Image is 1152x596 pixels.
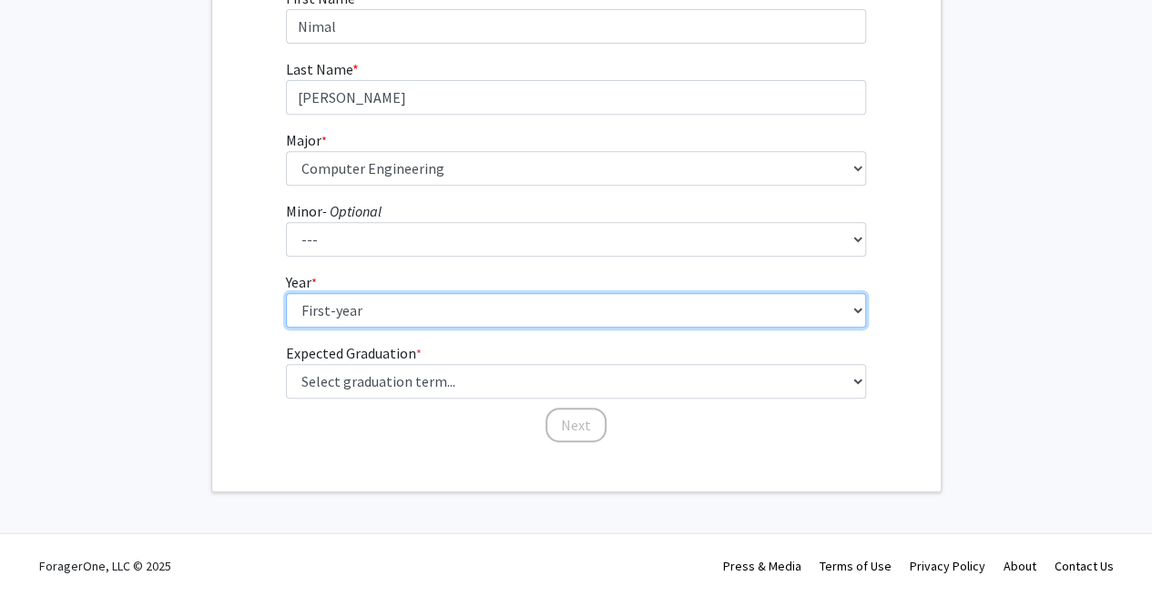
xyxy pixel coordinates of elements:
[286,60,352,78] span: Last Name
[910,558,985,574] a: Privacy Policy
[286,271,317,293] label: Year
[820,558,892,574] a: Terms of Use
[1055,558,1114,574] a: Contact Us
[545,408,607,442] button: Next
[723,558,801,574] a: Press & Media
[1004,558,1036,574] a: About
[286,342,422,364] label: Expected Graduation
[322,202,382,220] i: - Optional
[14,514,77,582] iframe: Chat
[286,200,382,222] label: Minor
[286,129,327,151] label: Major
